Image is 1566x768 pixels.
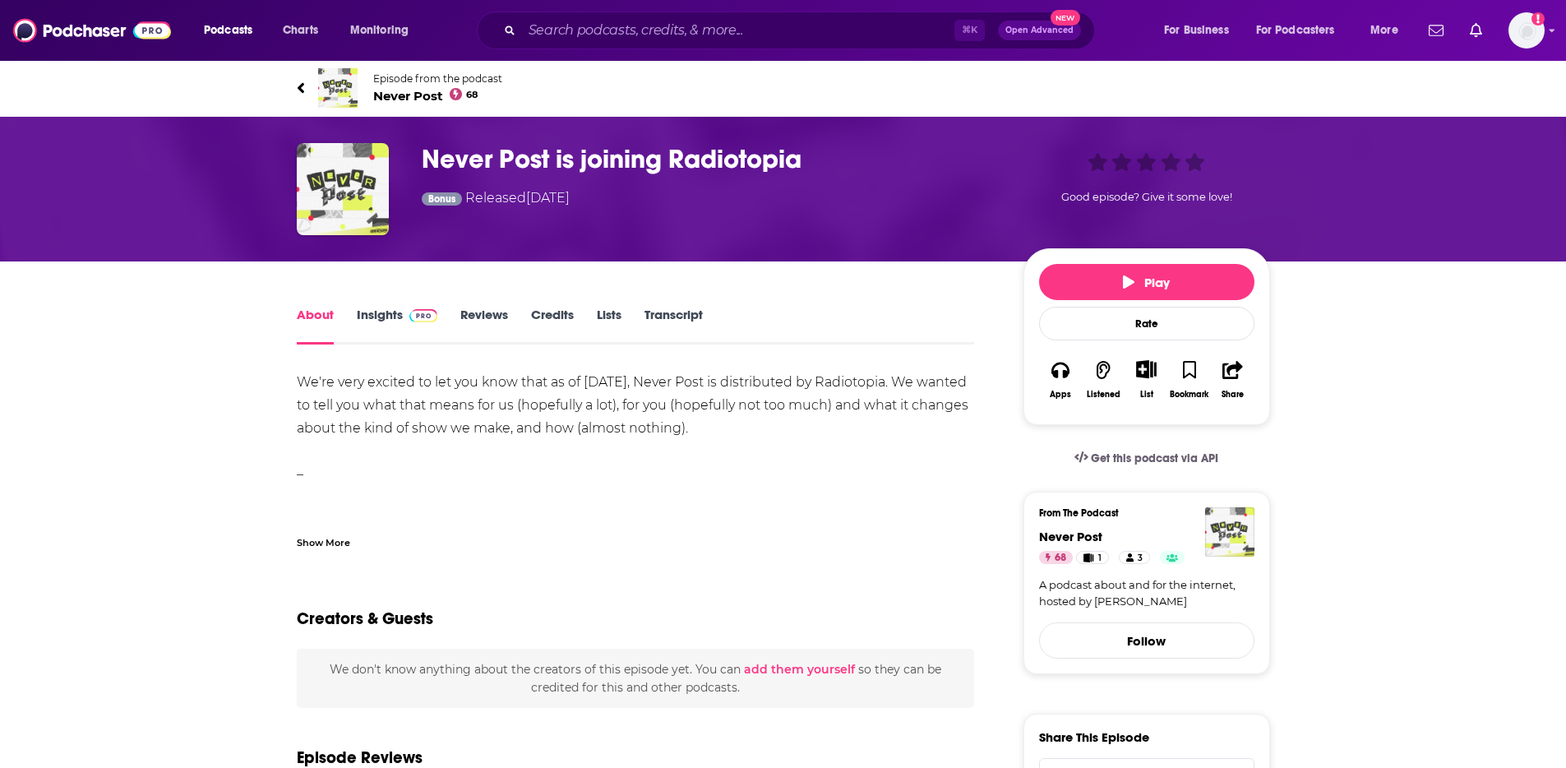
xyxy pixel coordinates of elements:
[297,307,334,345] a: About
[1370,19,1398,42] span: More
[1098,550,1102,567] span: 1
[1164,19,1229,42] span: For Business
[1087,390,1120,400] div: Listened
[1091,451,1218,465] span: Get this podcast via API
[1061,191,1232,203] span: Good episode? Give it some love!
[339,17,430,44] button: open menu
[1508,12,1545,49] img: User Profile
[1205,507,1254,557] img: Never Post
[1039,264,1254,300] button: Play
[522,17,954,44] input: Search podcasts, credits, & more...
[297,608,433,629] h2: Creators & Guests
[1082,349,1125,409] button: Listened
[1039,577,1254,609] a: A podcast about and for the internet, hosted by [PERSON_NAME]
[373,72,502,85] span: Episode from the podcast
[1531,12,1545,25] svg: Add a profile image
[1039,551,1073,564] a: 68
[297,68,1270,108] a: Never PostEpisode from the podcastNever Post68
[422,143,997,175] h1: Never Post is joining Radiotopia
[409,309,438,322] img: Podchaser Pro
[1005,26,1074,35] span: Open Advanced
[1245,17,1359,44] button: open menu
[1153,17,1250,44] button: open menu
[1039,729,1149,745] h3: Share This Episode
[204,19,252,42] span: Podcasts
[1168,349,1211,409] button: Bookmark
[1129,360,1163,378] button: Show More Button
[1138,550,1143,567] span: 3
[1508,12,1545,49] button: Show profile menu
[466,91,478,99] span: 68
[318,68,358,108] img: Never Post
[1140,389,1153,400] div: List
[460,307,508,345] a: Reviews
[1039,622,1254,659] button: Follow
[428,194,455,204] span: Bonus
[492,12,1111,49] div: Search podcasts, credits, & more...
[1061,438,1232,479] a: Get this podcast via API
[1051,10,1080,25] span: New
[13,15,171,46] img: Podchaser - Follow, Share and Rate Podcasts
[1463,16,1489,44] a: Show notifications dropdown
[1119,551,1150,564] a: 3
[192,17,274,44] button: open menu
[998,21,1081,40] button: Open AdvancedNew
[1055,550,1066,567] span: 68
[283,19,318,42] span: Charts
[297,747,423,768] h3: Episode Reviews
[1039,529,1102,544] a: Never Post
[644,307,703,345] a: Transcript
[357,307,438,345] a: InsightsPodchaser Pro
[1039,307,1254,340] div: Rate
[1422,16,1450,44] a: Show notifications dropdown
[1125,349,1167,409] div: Show More ButtonList
[1508,12,1545,49] span: Logged in as heidiv
[373,88,502,104] span: Never Post
[297,143,389,235] img: Never Post is joining Radiotopia
[1170,390,1208,400] div: Bookmark
[1050,390,1071,400] div: Apps
[1256,19,1335,42] span: For Podcasters
[1123,275,1170,290] span: Play
[531,307,574,345] a: Credits
[1211,349,1254,409] button: Share
[954,20,985,41] span: ⌘ K
[597,307,621,345] a: Lists
[1222,390,1244,400] div: Share
[1039,349,1082,409] button: Apps
[1359,17,1419,44] button: open menu
[350,19,409,42] span: Monitoring
[422,188,571,211] div: Released [DATE]
[1076,551,1108,564] a: 1
[272,17,328,44] a: Charts
[330,662,941,695] span: We don't know anything about the creators of this episode yet . You can so they can be credited f...
[1039,507,1241,519] h3: From The Podcast
[744,663,855,676] button: add them yourself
